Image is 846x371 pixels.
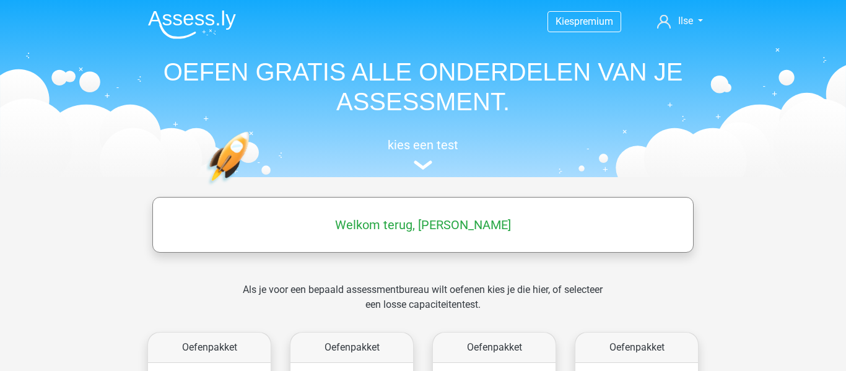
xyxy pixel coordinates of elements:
div: Als je voor een bepaald assessmentbureau wilt oefenen kies je die hier, of selecteer een losse ca... [233,282,613,327]
span: Ilse [678,15,693,27]
img: oefenen [206,131,297,243]
span: Kies [556,15,574,27]
img: Assessly [148,10,236,39]
a: Kiespremium [548,13,621,30]
a: Ilse [652,14,708,28]
span: premium [574,15,613,27]
h5: kies een test [138,137,708,152]
img: assessment [414,160,432,170]
h1: OEFEN GRATIS ALLE ONDERDELEN VAN JE ASSESSMENT. [138,57,708,116]
a: kies een test [138,137,708,170]
h5: Welkom terug, [PERSON_NAME] [159,217,687,232]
